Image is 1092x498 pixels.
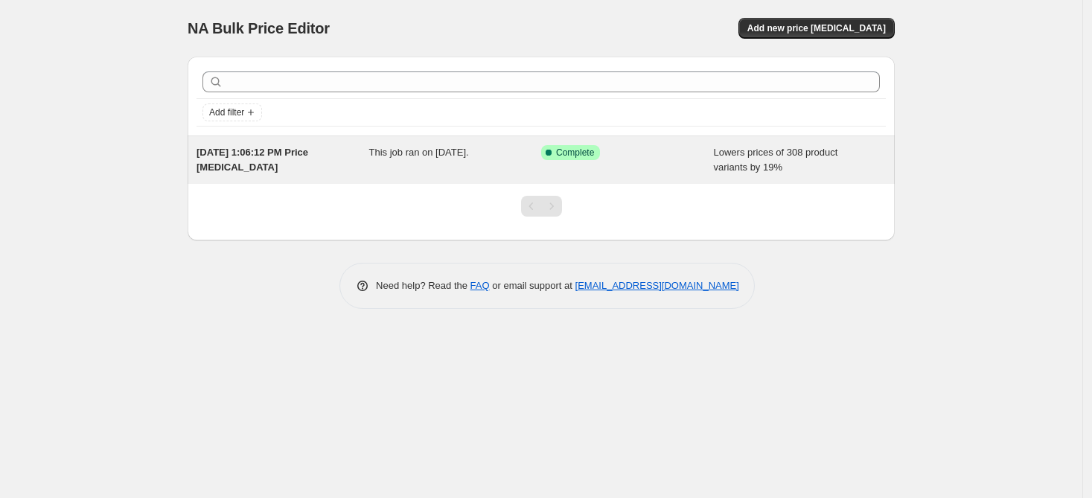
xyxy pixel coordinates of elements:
[521,196,562,217] nav: Pagination
[376,280,470,291] span: Need help? Read the
[209,106,244,118] span: Add filter
[197,147,308,173] span: [DATE] 1:06:12 PM Price [MEDICAL_DATA]
[738,18,895,39] button: Add new price [MEDICAL_DATA]
[575,280,739,291] a: [EMAIL_ADDRESS][DOMAIN_NAME]
[747,22,886,34] span: Add new price [MEDICAL_DATA]
[490,280,575,291] span: or email support at
[369,147,469,158] span: This job ran on [DATE].
[202,103,262,121] button: Add filter
[188,20,330,36] span: NA Bulk Price Editor
[714,147,838,173] span: Lowers prices of 308 product variants by 19%
[470,280,490,291] a: FAQ
[556,147,594,159] span: Complete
